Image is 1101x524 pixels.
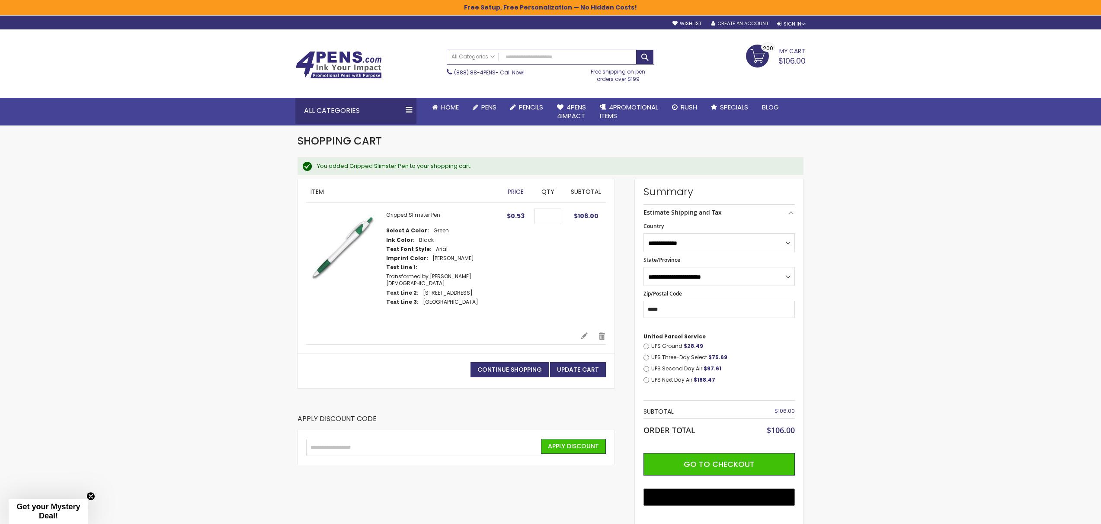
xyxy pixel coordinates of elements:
a: $106.00 200 [746,45,806,66]
img: Gripped Slimster Pen-Green [306,212,378,283]
iframe: Google Customer Reviews [1030,501,1101,524]
span: Rush [681,103,697,112]
span: Price [508,187,524,196]
label: UPS Ground [651,343,795,350]
span: - Call Now! [454,69,525,76]
dd: Black [419,237,434,244]
a: Wishlist [672,20,701,27]
a: Create an Account [711,20,768,27]
dt: Imprint Color [386,255,428,262]
span: 4PROMOTIONAL ITEMS [600,103,658,120]
dt: Select A Color [386,227,429,234]
span: $75.69 [708,354,727,361]
button: Go to Checkout [643,453,795,476]
label: UPS Next Day Air [651,376,795,383]
span: Get your Mystery Deal! [16,502,80,520]
dd: Arial [436,246,448,253]
div: All Categories [295,98,416,124]
span: Pencils [519,103,543,112]
span: Country [643,222,664,230]
a: Gripped Slimster Pen-Green [306,212,386,323]
div: You added Gripped Slimster Pen to your shopping cart. [317,162,795,170]
a: Specials [704,98,755,117]
dd: [STREET_ADDRESS] [423,289,473,296]
a: 4Pens4impact [550,98,593,126]
dd: [PERSON_NAME] [432,255,474,262]
a: 4PROMOTIONALITEMS [593,98,665,126]
button: Update Cart [550,362,606,377]
span: Qty [541,187,554,196]
label: UPS Second Day Air [651,365,795,372]
span: Home [441,103,459,112]
a: Home [425,98,466,117]
dt: Ink Color [386,237,415,244]
span: 4Pens 4impact [557,103,586,120]
span: Blog [762,103,779,112]
strong: Estimate Shipping and Tax [643,208,722,216]
span: $106.00 [775,407,795,415]
span: Shopping Cart [298,134,382,148]
dd: Green [433,227,449,234]
div: Sign In [777,21,806,27]
span: United Parcel Service [643,333,706,340]
img: 4Pens Custom Pens and Promotional Products [295,51,382,79]
span: $28.49 [684,342,703,350]
button: Buy with GPay [643,489,795,506]
span: All Categories [451,53,495,60]
span: Update Cart [557,365,599,374]
strong: Order Total [643,424,695,435]
dt: Text Line 3 [386,299,419,305]
span: Continue Shopping [477,365,542,374]
div: Get your Mystery Deal!Close teaser [9,499,88,524]
dd: [GEOGRAPHIC_DATA] [423,299,478,305]
a: All Categories [447,49,499,64]
button: Close teaser [86,492,95,501]
span: $188.47 [694,376,715,383]
span: Go to Checkout [684,459,755,469]
span: Apply Discount [548,442,599,450]
span: $106.00 [778,55,806,66]
a: Blog [755,98,786,117]
span: $106.00 [574,212,599,220]
a: Pencils [503,98,550,117]
a: Pens [466,98,503,117]
dt: Text Line 2 [386,289,419,296]
span: Pens [481,103,496,112]
label: UPS Three-Day Select [651,354,795,361]
span: 200 [763,44,773,52]
strong: Summary [643,185,795,199]
a: Rush [665,98,704,117]
span: Subtotal [571,187,601,196]
span: Item [310,187,324,196]
span: Specials [720,103,748,112]
span: $106.00 [767,425,795,435]
div: Free shipping on pen orders over $199 [582,65,655,82]
a: Gripped Slimster Pen [386,211,440,219]
span: Zip/Postal Code [643,290,682,297]
dt: Text Font Style [386,246,432,253]
a: (888) 88-4PENS [454,69,496,76]
dt: Text Line 1 [386,264,417,271]
dd: Transformed by [PERSON_NAME][DEMOGRAPHIC_DATA] [386,273,499,287]
a: Continue Shopping [470,362,549,377]
th: Subtotal [643,405,744,418]
span: State/Province [643,256,680,264]
span: $0.53 [507,212,525,220]
span: $97.61 [704,365,721,372]
strong: Apply Discount Code [298,414,377,430]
